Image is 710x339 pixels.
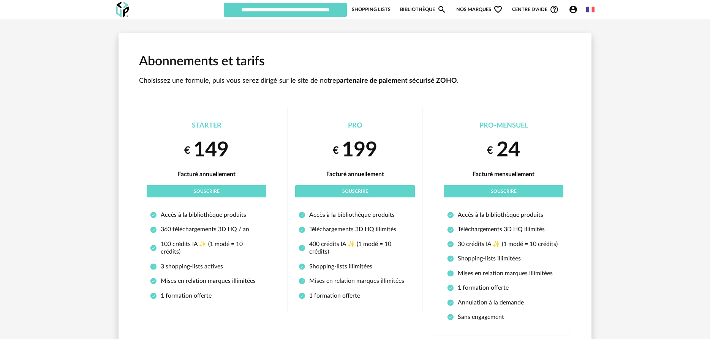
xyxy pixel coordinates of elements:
[299,277,411,285] li: Mises en relation marques illimitées
[569,5,581,14] span: Account Circle icon
[493,5,503,14] span: Heart Outline icon
[299,292,411,300] li: 1 formation offerte
[150,277,263,285] li: Mises en relation marques illimitées
[447,299,560,306] li: Annulation à la demande
[299,225,411,233] li: Téléchargements 3D HQ illimités
[352,2,391,17] a: Shopping Lists
[150,240,263,256] li: 100 crédits IA ✨ (1 modé = 10 crédits)
[150,263,263,270] li: 3 shopping-lists actives
[295,121,415,130] div: Pro
[444,185,563,197] button: Souscrire
[333,144,339,157] small: €
[447,255,560,262] li: Shopping-lists illimitées
[342,189,368,194] span: Souscrire
[512,5,559,14] span: Centre d'aideHelp Circle Outline icon
[150,292,263,300] li: 1 formation offerte
[586,5,595,14] img: fr
[447,225,560,233] li: Téléchargements 3D HQ illimités
[456,2,503,17] span: Nos marques
[447,270,560,277] li: Mises en relation marques illimitées
[336,77,457,84] strong: partenaire de paiement sécurisé ZOHO
[150,225,263,233] li: 360 téléchargements 3D HQ / an
[295,185,415,197] button: Souscrire
[299,240,411,256] li: 400 crédits IA ✨ (1 modé = 10 crédits)
[150,211,263,219] li: Accès à la bibliothèque produits
[342,140,377,161] span: 199
[400,2,446,17] a: BibliothèqueMagnify icon
[447,284,560,292] li: 1 formation offerte
[437,5,446,14] span: Magnify icon
[147,121,266,130] div: Starter
[299,211,411,219] li: Accès à la bibliothèque produits
[139,77,571,85] p: Choisissez une formule, puis vous serez dirigé sur le site de notre .
[487,144,493,157] small: €
[147,185,266,197] button: Souscrire
[326,171,384,177] span: Facturé annuellement
[299,263,411,270] li: Shopping-lists illimitées
[184,144,190,157] small: €
[178,171,236,177] span: Facturé annuellement
[447,211,560,219] li: Accès à la bibliothèque produits
[550,5,559,14] span: Help Circle Outline icon
[139,54,571,70] h1: Abonnements et tarifs
[444,121,563,130] div: Pro-Mensuel
[491,189,517,194] span: Souscrire
[473,171,534,177] span: Facturé mensuellement
[193,140,229,161] span: 149
[447,240,560,248] li: 30 crédits IA ✨ (1 modé = 10 crédits)
[194,189,220,194] span: Souscrire
[116,2,129,17] img: OXP
[497,140,520,161] span: 24
[569,5,578,14] span: Account Circle icon
[447,313,560,321] li: Sans engagement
